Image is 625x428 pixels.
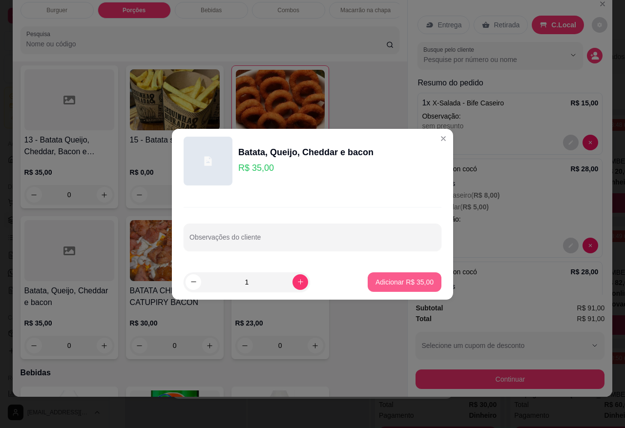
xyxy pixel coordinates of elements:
[189,236,436,246] input: Observações do cliente
[375,277,434,287] p: Adicionar R$ 35,00
[292,274,308,290] button: increase-product-quantity
[436,131,451,146] button: Close
[238,145,374,159] div: Batata, Queijo, Cheddar e bacon
[186,274,201,290] button: decrease-product-quantity
[368,272,441,292] button: Adicionar R$ 35,00
[238,161,374,175] p: R$ 35,00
